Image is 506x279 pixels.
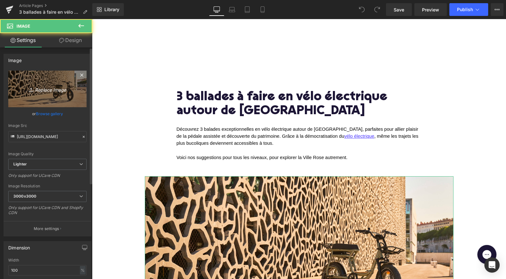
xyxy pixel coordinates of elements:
[240,3,255,16] a: Tablet
[8,184,87,188] div: Image Resolution
[92,3,124,16] a: New Library
[414,3,447,16] a: Preview
[13,194,36,199] b: 3000x3000
[22,85,73,93] i: Replace Image
[449,3,488,16] button: Publish
[422,6,439,13] span: Preview
[8,205,87,220] div: Only support for UCare CDN and Shopify CDN
[104,7,119,12] span: Library
[8,123,87,128] div: Image Src
[255,3,270,16] a: Mobile
[19,3,92,8] a: Article Pages
[13,162,27,166] b: Lighter
[8,54,22,63] div: Image
[8,258,87,262] div: Width
[4,221,91,236] button: More settings
[371,3,383,16] button: Redo
[8,152,87,156] div: Image Quality
[36,108,63,119] a: Browse gallery
[209,3,224,16] a: Desktop
[382,224,408,247] iframe: Gorgias live chat messenger
[355,3,368,16] button: Undo
[19,10,80,15] span: 3 ballades à faire en vélo électrique autour de [GEOGRAPHIC_DATA]
[47,33,94,47] a: Design
[8,110,87,117] div: or
[224,3,240,16] a: Laptop
[484,257,500,273] div: Open Intercom Messenger
[8,173,87,182] div: Only support for UCare CDN
[85,108,328,127] span: Découvrez 3 balades exceptionnelles en vélo électrique autour de [GEOGRAPHIC_DATA], parfaites pou...
[491,3,503,16] button: More
[252,114,283,120] a: vélo électrique
[17,24,30,29] span: Image
[394,6,404,13] span: Save
[8,241,30,250] div: Dimension
[34,226,59,232] p: More settings
[80,266,86,275] div: %
[85,136,256,141] span: Voici nos suggestions pour tous les niveaux, pour explorer la Ville Rose autrement.
[8,131,87,142] input: Link
[85,72,330,99] h1: 3 ballades à faire en vélo électrique autour de [GEOGRAPHIC_DATA]
[8,265,87,276] input: auto
[457,7,473,12] span: Publish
